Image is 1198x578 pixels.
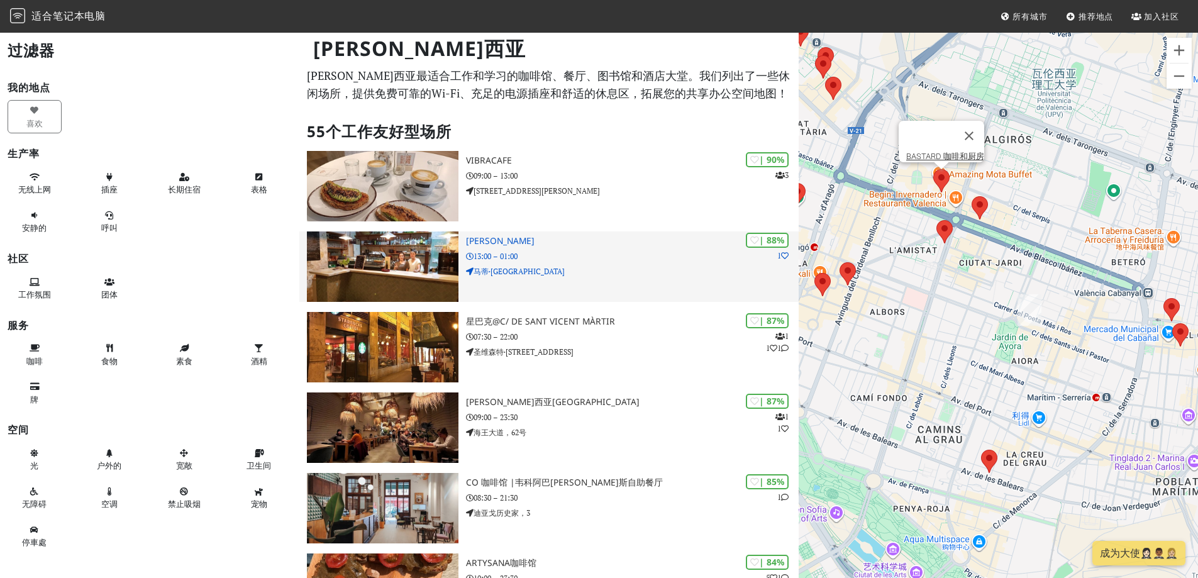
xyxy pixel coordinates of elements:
span: 稳定的Wi-Fi [18,184,51,195]
font: [PERSON_NAME]西亚 [313,35,526,62]
font: Vibracafe [466,154,512,166]
font: 社区 [8,252,29,265]
font: ArtySana咖啡馆 [466,557,536,569]
font: | 87% [759,395,784,407]
font: 宠物 [251,498,267,509]
font: 团体 [101,289,118,300]
img: CO 咖啡馆 |韦科阿巴斯托斯自助餐厅 [307,473,458,543]
font: 光 [30,460,38,471]
font: 所有城市 [1012,11,1048,22]
span: 电源插座 [101,184,118,195]
font: 09:00 – 13:00 [474,171,518,181]
button: 放大 [1167,38,1192,63]
a: 推荐地点 [1061,5,1119,28]
font: 1 [777,343,781,353]
span: 适合工作的桌子 [251,184,267,195]
img: 笔记本电脑友好型 [10,8,25,23]
button: 表格 [232,167,286,200]
font: 1 [777,424,781,433]
button: 禁止吸烟 [157,481,211,514]
font: | 87% [759,314,784,326]
font: 户外的 [97,460,121,471]
a: 所有城市 [996,5,1053,28]
button: 素食 [157,338,211,371]
img: 瓦伦西亚博阿海滩 [307,392,458,463]
font: [PERSON_NAME] [466,235,535,247]
font: 宽敞 [176,460,192,471]
font: 3 [785,170,789,180]
font: 推荐地点 [1079,11,1114,22]
span: 户外区域 [97,460,121,471]
font: 适合 [31,9,53,23]
span: 咖啡 [26,355,43,367]
button: 宽敞 [157,443,211,476]
font: 笔记本电脑 [53,9,106,23]
font: 卫生间 [247,460,271,471]
div: 总的来说，你喜欢在这里工作吗？ [746,233,789,247]
button: 卫生间 [232,443,286,476]
font: 酒精 [251,355,267,367]
font: 过滤器 [8,40,55,60]
font: 安静的 [22,222,47,233]
font: | 90% [759,153,784,165]
font: CO 咖啡馆 |韦科阿巴[PERSON_NAME]斯自助餐厅 [466,476,663,488]
span: 正在工作的人们 [18,289,51,300]
font: 牌 [30,394,38,405]
font: BASTARD 咖啡和厨房 [906,152,984,161]
button: 光 [8,443,62,476]
button: 咖啡 [8,338,62,371]
font: | 84% [759,556,784,568]
font: 无线上网 [18,184,51,195]
font: 圣维森特·[STREET_ADDRESS] [474,347,574,357]
button: 酒精 [232,338,286,371]
button: 无障碍 [8,481,62,514]
a: 吉桑特·罗霍 | 88% 1 [PERSON_NAME] 13:00 – 01:00 马蒂·[GEOGRAPHIC_DATA] [299,231,799,302]
a: 瓦伦西亚博阿海滩 | 87% 11 [PERSON_NAME]西亚[GEOGRAPHIC_DATA] 09:00 – 23:30 海王大道，62号 [299,392,799,463]
button: 宠物 [232,481,286,514]
div: 总的来说，你喜欢在这里工作吗？ [746,313,789,328]
font: 空间 [8,423,29,436]
div: 总的来说，你喜欢在这里工作吗？ [746,152,789,167]
font: 08:30 – 21:30 [474,493,518,503]
font: 07:30 – 22:00 [474,332,518,342]
div: 总的来说，你喜欢在这里工作吗？ [746,394,789,408]
span: 信用卡 [30,394,38,405]
font: 迪亚戈历史家，3 [474,508,530,518]
span: 视频/音频通话 [101,222,118,233]
button: 牌 [8,376,62,409]
span: 素食 [176,355,192,367]
font: [STREET_ADDRESS][PERSON_NAME] [474,186,600,196]
span: 无烟 [168,498,201,509]
font: | 85% [759,475,784,487]
button: 缩小 [1167,64,1192,89]
button: 团体 [82,272,136,305]
font: 呼叫 [101,222,118,233]
span: 停車處 [22,536,47,548]
div: 总的来说，你喜欢在这里工作吗？ [746,555,789,569]
font: 我的地点 [8,81,50,94]
button: 呼叫 [82,205,136,238]
span: 自然光 [30,460,38,471]
font: 禁止吸烟 [168,498,201,509]
font: 食物 [101,355,118,367]
img: Vibracafe [307,151,458,221]
div: 总的来说，你喜欢在这里工作吗？ [746,474,789,489]
button: 关闭 [954,121,984,151]
font: 无障碍 [22,498,47,509]
font: 55个工作友好型场所 [307,121,452,142]
button: 无线上网 [8,167,62,200]
font: 插座 [101,184,118,195]
button: 长期住宿 [157,167,211,200]
font: 长期住宿 [168,184,201,195]
button: 工作氛围 [8,272,62,305]
a: 笔记本电脑友好型 适合笔记本电脑 [10,6,108,28]
span: 空调 [101,498,118,509]
a: 星巴克@C/ de Sant Vicent Màrtir | 87% 111 星巴克@C/ de Sant Vicent Màrtir 07:30 – 22:00 圣维森特·[STREET_AD... [299,312,799,382]
button: 户外的 [82,443,136,476]
font: 1 [766,343,770,353]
